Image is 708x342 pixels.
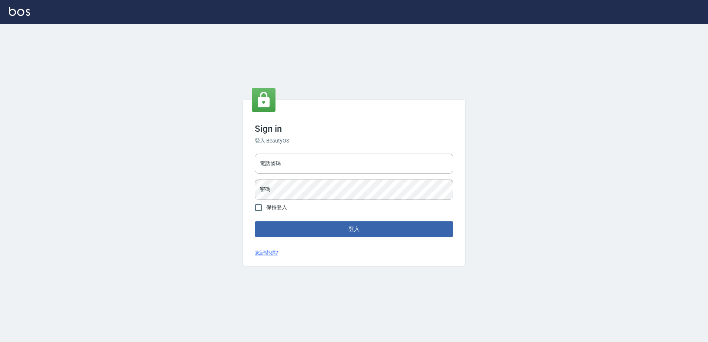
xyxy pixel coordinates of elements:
img: Logo [9,7,30,16]
a: 忘記密碼? [255,249,278,257]
h6: 登入 BeautyOS [255,137,453,145]
button: 登入 [255,221,453,237]
span: 保持登入 [266,204,287,211]
h3: Sign in [255,124,453,134]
